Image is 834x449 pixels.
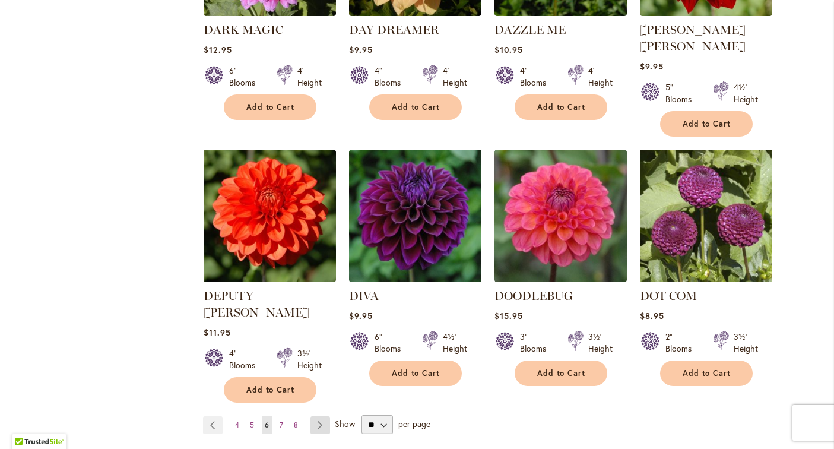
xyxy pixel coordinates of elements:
span: $9.95 [349,44,373,55]
a: 8 [291,416,301,434]
span: Add to Cart [683,119,731,129]
div: 4' Height [297,65,322,88]
div: 4½' Height [443,331,467,355]
div: 3½' Height [588,331,613,355]
span: $11.95 [204,327,231,338]
span: Add to Cart [537,102,586,112]
button: Add to Cart [660,361,753,386]
img: DOODLEBUG [494,150,627,282]
a: DARK MAGIC [204,23,283,37]
span: 4 [235,420,239,429]
div: 5" Blooms [665,81,699,105]
div: 4" Blooms [375,65,408,88]
span: 8 [294,420,298,429]
a: DAY DREAMER [349,7,481,18]
button: Add to Cart [369,361,462,386]
span: 5 [250,420,254,429]
a: DEBORA RENAE [640,7,772,18]
div: 2" Blooms [665,331,699,355]
a: DOODLEBUG [494,273,627,284]
span: Add to Cart [683,368,731,378]
span: Add to Cart [392,368,440,378]
span: Add to Cart [392,102,440,112]
span: per page [398,418,430,429]
div: 4' Height [588,65,613,88]
span: Add to Cart [246,102,295,112]
img: Diva [349,150,481,282]
div: 4" Blooms [229,347,262,371]
a: Diva [349,273,481,284]
button: Add to Cart [515,94,607,120]
a: DEPUTY BOB [204,273,336,284]
a: [PERSON_NAME] [PERSON_NAME] [640,23,746,53]
a: DIVA [349,289,379,303]
span: 7 [280,420,283,429]
span: $9.95 [640,61,664,72]
span: $8.95 [640,310,664,321]
a: DOODLEBUG [494,289,573,303]
div: 3½' Height [297,347,322,371]
span: Show [335,418,355,429]
a: DARK MAGIC [204,7,336,18]
span: Add to Cart [246,385,295,395]
button: Add to Cart [515,361,607,386]
button: Add to Cart [369,94,462,120]
a: DAY DREAMER [349,23,439,37]
div: 6" Blooms [229,65,262,88]
span: $10.95 [494,44,523,55]
img: DOT COM [640,150,772,282]
a: DOT COM [640,289,697,303]
div: 3" Blooms [520,331,553,355]
img: DEPUTY BOB [204,150,336,282]
a: DEPUTY [PERSON_NAME] [204,289,309,320]
button: Add to Cart [660,111,753,137]
a: 4 [232,416,242,434]
a: DAZZLE ME [494,7,627,18]
a: 5 [247,416,257,434]
span: $9.95 [349,310,373,321]
a: DAZZLE ME [494,23,566,37]
button: Add to Cart [224,94,316,120]
a: 7 [277,416,286,434]
span: $12.95 [204,44,232,55]
div: 4½' Height [734,81,758,105]
div: 6" Blooms [375,331,408,355]
div: 4' Height [443,65,467,88]
span: 6 [265,420,269,429]
a: DOT COM [640,273,772,284]
span: $15.95 [494,310,523,321]
iframe: Launch Accessibility Center [9,407,42,440]
div: 4" Blooms [520,65,553,88]
span: Add to Cart [537,368,586,378]
button: Add to Cart [224,377,316,403]
div: 3½' Height [734,331,758,355]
